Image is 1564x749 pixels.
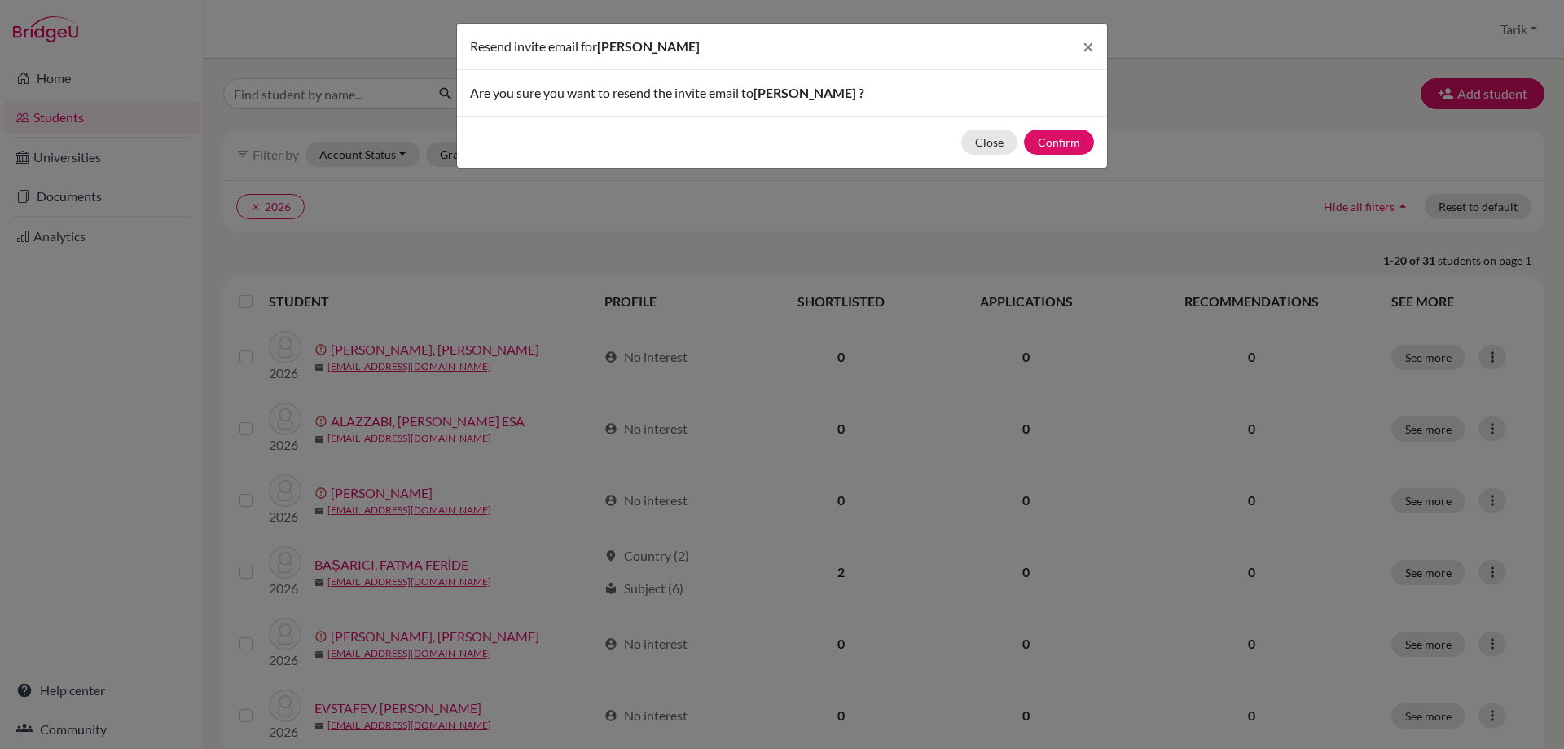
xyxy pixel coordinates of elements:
button: Close [1070,24,1107,69]
span: × [1083,34,1094,58]
span: [PERSON_NAME] ? [753,85,864,100]
span: Resend invite email for [470,38,597,54]
button: Confirm [1024,130,1094,155]
button: Close [961,130,1017,155]
p: Are you sure you want to resend the invite email to [470,83,1094,103]
span: [PERSON_NAME] [597,38,700,54]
